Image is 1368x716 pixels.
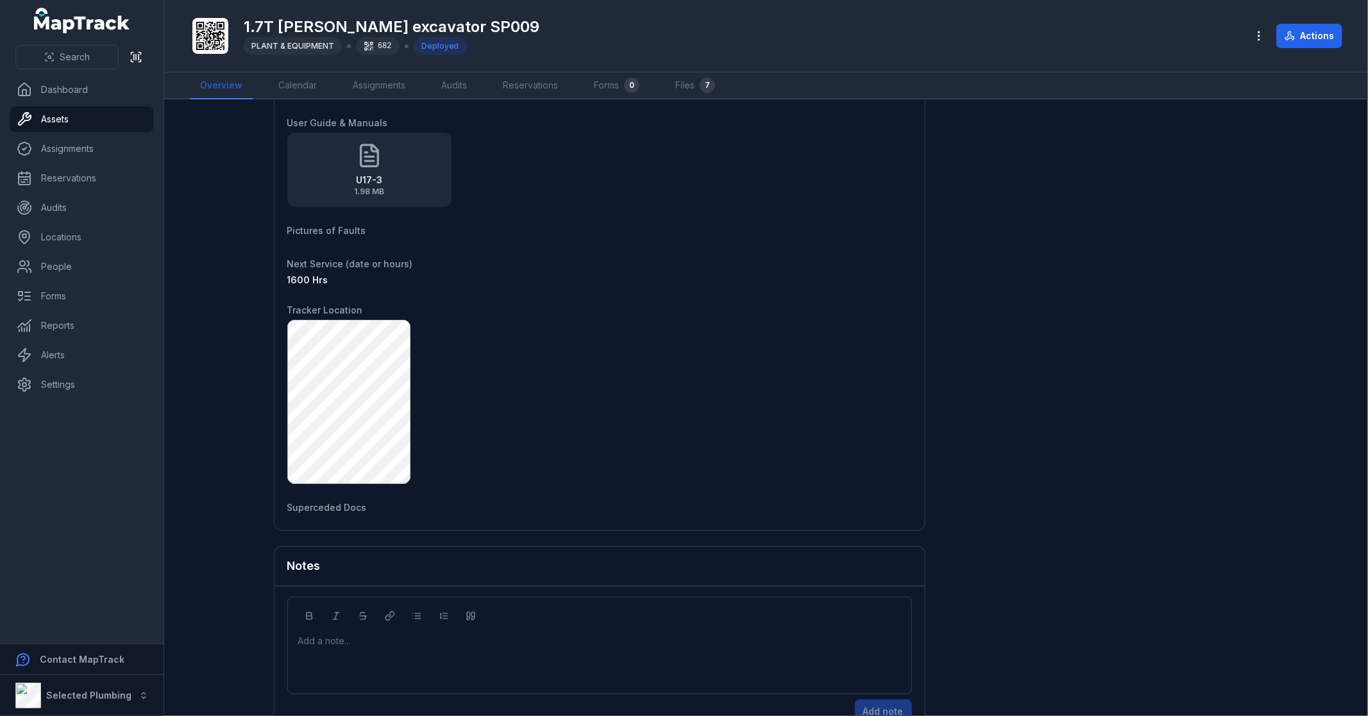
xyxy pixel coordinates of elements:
[40,654,124,665] strong: Contact MapTrack
[15,45,119,69] button: Search
[354,174,384,187] strong: U17-3
[431,72,477,99] a: Audits
[10,77,153,103] a: Dashboard
[624,78,639,93] div: 0
[1276,24,1342,48] button: Actions
[10,283,153,309] a: Forms
[244,17,539,37] h1: 1.7T [PERSON_NAME] excavator SP009
[190,72,253,99] a: Overview
[287,258,413,269] span: Next Service (date or hours)
[10,165,153,191] a: Reservations
[287,225,366,236] span: Pictures of Faults
[10,313,153,338] a: Reports
[10,195,153,221] a: Audits
[10,136,153,162] a: Assignments
[287,502,367,513] span: Superceded Docs
[356,37,400,55] div: 682
[287,274,328,285] span: 1600 Hrs
[287,557,321,575] h3: Notes
[287,304,363,315] span: Tracker Location
[10,372,153,397] a: Settings
[414,37,467,55] div: Deployed
[700,78,715,93] div: 7
[287,117,388,128] span: User Guide & Manuals
[10,342,153,368] a: Alerts
[342,72,416,99] a: Assignments
[354,187,384,197] span: 1.98 MB
[10,106,153,132] a: Assets
[584,72,650,99] a: Forms0
[665,72,725,99] a: Files7
[60,51,90,63] span: Search
[34,8,130,33] a: MapTrack
[493,72,568,99] a: Reservations
[46,690,131,701] strong: Selected Plumbing
[10,224,153,250] a: Locations
[268,72,327,99] a: Calendar
[10,254,153,279] a: People
[251,41,334,51] span: PLANT & EQUIPMENT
